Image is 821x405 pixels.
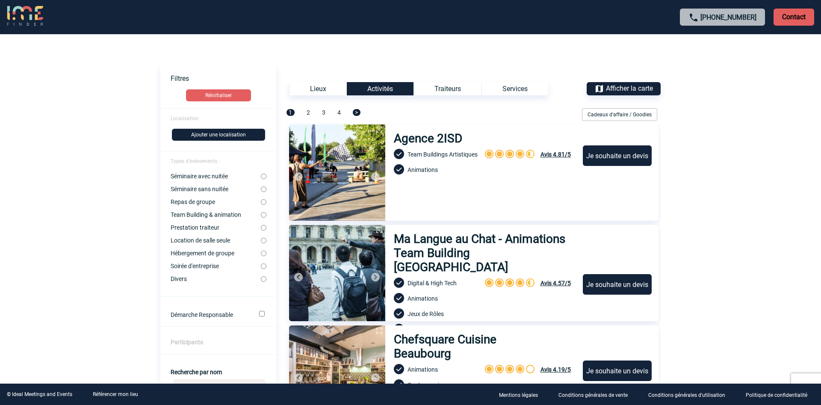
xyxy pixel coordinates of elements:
img: check-circle-24-px-b.png [394,149,404,159]
a: Mentions légales [492,390,552,399]
span: Team Buildings Artistiques [408,151,478,158]
img: check-circle-24-px-b.png [394,379,404,390]
p: Filtres [171,74,276,83]
img: check-circle-24-px-b.png [394,308,404,319]
label: Recherche par nom [171,369,222,375]
h3: Ma Langue au Chat - Animations Team Building [GEOGRAPHIC_DATA] [394,232,575,274]
span: Localisation [171,115,199,121]
a: Conditions générales d'utilisation [641,390,739,399]
div: Lieux [289,82,347,95]
img: check-circle-24-px-b.png [394,293,404,303]
img: call-24-px.png [688,12,699,23]
img: check-circle-24-px-b.png [394,324,404,334]
span: Animations [408,295,438,302]
label: Hébergement de groupe [171,250,261,257]
a: [PHONE_NUMBER] [700,13,756,21]
div: Cadeaux d'affaire / Goodies [582,108,657,121]
p: Contact [774,9,814,26]
div: Services [481,82,548,95]
div: © Ideal Meetings and Events [7,391,72,397]
span: Animations [408,166,438,173]
a: Conditions générales de vente [552,390,641,399]
div: Traiteurs [413,82,481,95]
span: Gastronomie [408,381,442,388]
img: check-circle-24-px-b.png [394,364,404,374]
div: Je souhaite un devis [583,145,652,166]
label: Séminaire avec nuitée [171,173,261,180]
span: Animations [408,366,438,373]
p: Politique de confidentialité [746,392,807,398]
span: 1 [286,109,295,116]
span: Afficher la carte [606,84,653,92]
span: 2 [307,109,310,116]
a: Référencer mon lieu [93,391,138,397]
a: Réinitialiser [160,89,276,101]
label: Séminaire sans nuitée [171,186,261,192]
img: 2.jpg [289,124,385,221]
label: Repas de groupe [171,198,261,205]
label: Location de salle seule [171,237,261,244]
label: Démarche Responsable [171,311,247,318]
p: Conditions générales de vente [558,392,628,398]
span: > [353,109,360,116]
span: Avis 4.81/5 [540,151,571,158]
div: Je souhaite un devis [583,361,652,381]
input: Démarche Responsable [259,311,265,316]
img: check-circle-24-px-b.png [394,164,404,174]
span: 3 [322,109,325,116]
span: Types d'évènements : [171,158,220,164]
div: Je souhaite un devis [583,274,652,295]
p: Conditions générales d'utilisation [648,392,725,398]
span: Digital & High Tech [408,280,457,287]
label: Divers [171,275,261,282]
img: check-circle-24-px-b.png [394,278,404,288]
span: 4 [337,109,341,116]
label: Participants [171,339,203,346]
label: Prestation traiteur [171,224,261,231]
img: 1.jpg [289,225,385,321]
button: Réinitialiser [186,89,251,101]
label: Team Building & animation [171,211,261,218]
span: Avis 4.19/5 [540,366,571,373]
a: Politique de confidentialité [739,390,821,399]
span: Jeux de Rôles [408,310,444,317]
p: Mentions légales [499,392,538,398]
h3: Agence 2ISD [394,131,466,145]
div: Activités [347,82,413,95]
label: Soirée d'entreprise [171,263,261,269]
h3: Chefsquare Cuisine Beaubourg [394,332,555,361]
div: Filtrer sur Cadeaux d'affaire / Goodies [579,108,661,121]
button: Ajouter une localisation [172,129,265,141]
span: Avis 4.57/5 [540,280,571,287]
